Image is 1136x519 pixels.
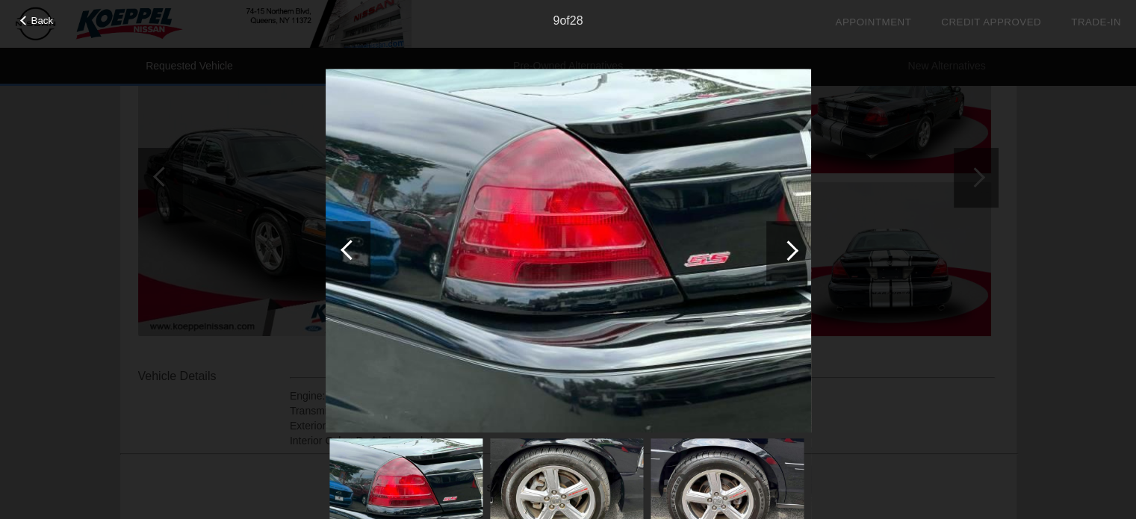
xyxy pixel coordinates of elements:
[941,16,1041,28] a: Credit Approved
[31,15,54,26] span: Back
[570,14,583,27] span: 28
[835,16,911,28] a: Appointment
[1071,16,1121,28] a: Trade-In
[326,69,811,433] img: deb4fec0-df42-4c02-bcd1-701d34c67a94.jpg
[553,14,559,27] span: 9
